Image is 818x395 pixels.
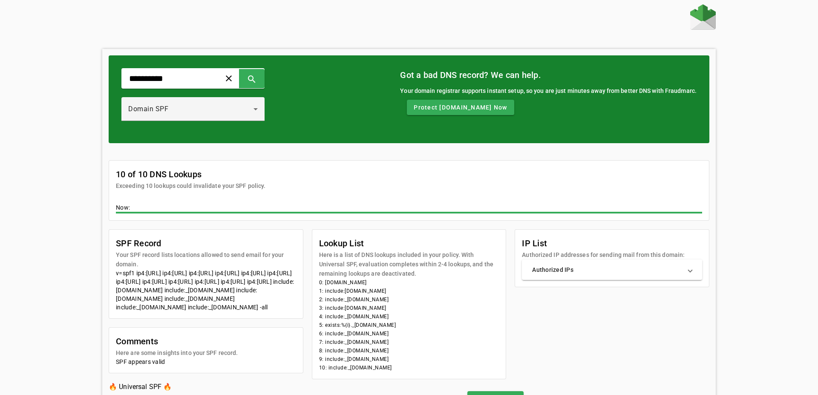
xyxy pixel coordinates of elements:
mat-panel-title: Authorized IPs [532,265,682,274]
li: 0: [DOMAIN_NAME] [319,278,499,287]
li: 3: include:[DOMAIN_NAME] [319,304,499,312]
mat-card-title: 10 of 10 DNS Lookups [116,167,265,181]
mat-card-title: Got a bad DNS record? We can help. [400,68,697,82]
li: 6: include:_[DOMAIN_NAME] [319,329,499,338]
li: 10: include:_[DOMAIN_NAME] [319,363,499,372]
li: 5: exists:%{i}._[DOMAIN_NAME] [319,321,499,329]
button: Protect [DOMAIN_NAME] Now [407,100,514,115]
mat-card-subtitle: Here is a list of DNS lookups included in your policy. With Universal SPF, evaluation completes w... [319,250,499,278]
li: 8: include:_[DOMAIN_NAME] [319,346,499,355]
li: 2: include:_[DOMAIN_NAME] [319,295,499,304]
mat-card-subtitle: Here are some insights into your SPF record. [116,348,238,358]
h3: 🔥 Universal SPF 🔥 [109,381,282,393]
mat-card-title: Comments [116,334,238,348]
mat-card-subtitle: Exceeding 10 lookups could invalidate your SPF policy. [116,181,265,190]
mat-card-subtitle: Authorized IP addresses for sending mail from this domain: [522,250,685,259]
div: SPF appears valid [116,358,296,366]
div: v=spf1 ip4:[URL] ip4:[URL] ip4:[URL] ip4:[URL] ip4:[URL] ip4:[URL] ip4:[URL] ip4:[URL] ip4:[URL] ... [116,269,296,311]
img: Fraudmarc Logo [690,4,716,30]
div: Now: [116,203,702,213]
li: 4: include:_[DOMAIN_NAME] [319,312,499,321]
mat-expansion-panel-header: Authorized IPs [522,259,702,280]
div: Your domain registrar supports instant setup, so you are just minutes away from better DNS with F... [400,86,697,95]
mat-card-title: Lookup List [319,236,499,250]
span: Domain SPF [128,105,168,113]
mat-card-title: SPF Record [116,236,296,250]
mat-card-title: IP List [522,236,685,250]
span: Protect [DOMAIN_NAME] Now [414,103,507,112]
li: 7: include:_[DOMAIN_NAME] [319,338,499,346]
mat-card-subtitle: Your SPF record lists locations allowed to send email for your domain. [116,250,296,269]
li: 9: include:_[DOMAIN_NAME] [319,355,499,363]
a: Home [690,4,716,32]
li: 1: include:[DOMAIN_NAME] [319,287,499,295]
